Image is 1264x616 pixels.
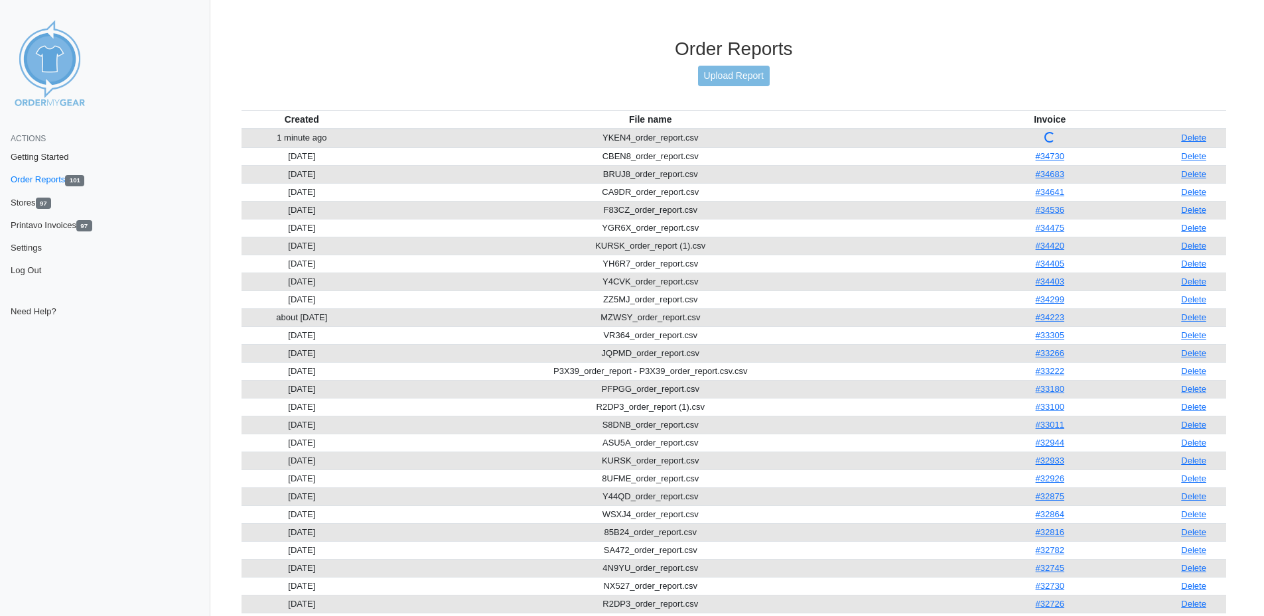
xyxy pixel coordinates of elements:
a: Delete [1181,456,1206,465]
td: [DATE] [242,255,363,273]
a: Delete [1181,312,1206,322]
td: [DATE] [242,398,363,416]
a: #34420 [1036,241,1064,251]
td: [DATE] [242,541,363,559]
a: Delete [1181,527,1206,537]
td: [DATE] [242,362,363,380]
a: Delete [1181,420,1206,430]
td: BRUJ8_order_report.csv [362,165,938,183]
td: NX527_order_report.csv [362,577,938,595]
td: [DATE] [242,595,363,613]
td: JQPMD_order_report.csv [362,344,938,362]
a: #34405 [1036,259,1064,269]
td: [DATE] [242,183,363,201]
a: #34475 [1036,223,1064,233]
td: [DATE] [242,434,363,452]
a: #34641 [1036,187,1064,197]
a: #34403 [1036,277,1064,286]
h3: Order Reports [242,38,1227,60]
a: Delete [1181,491,1206,501]
a: Upload Report [698,66,770,86]
a: #33305 [1036,330,1064,340]
td: [DATE] [242,416,363,434]
td: [DATE] [242,505,363,523]
a: Delete [1181,205,1206,215]
a: Delete [1181,133,1206,143]
span: Actions [11,134,46,143]
a: Delete [1181,473,1206,483]
td: MZWSY_order_report.csv [362,308,938,326]
td: YH6R7_order_report.csv [362,255,938,273]
td: VR364_order_report.csv [362,326,938,344]
a: Delete [1181,438,1206,448]
a: Delete [1181,366,1206,376]
a: Delete [1181,294,1206,304]
td: about [DATE] [242,308,363,326]
td: [DATE] [242,559,363,577]
a: #34730 [1036,151,1064,161]
a: #32944 [1036,438,1064,448]
td: PFPGG_order_report.csv [362,380,938,398]
td: [DATE] [242,469,363,487]
td: 1 minute ago [242,129,363,148]
a: #32875 [1036,491,1064,501]
a: Delete [1181,384,1206,394]
a: Delete [1181,259,1206,269]
td: [DATE] [242,147,363,165]
td: P3X39_order_report - P3X39_order_report.csv.csv [362,362,938,380]
td: [DATE] [242,452,363,469]
a: #34223 [1036,312,1064,322]
span: 97 [76,220,92,231]
td: R2DP3_order_report (1).csv [362,398,938,416]
a: Delete [1181,581,1206,591]
td: [DATE] [242,380,363,398]
a: Delete [1181,277,1206,286]
a: #32933 [1036,456,1064,465]
td: Y44QD_order_report.csv [362,487,938,505]
a: #33266 [1036,348,1064,358]
a: #33100 [1036,402,1064,412]
td: [DATE] [242,326,363,344]
td: [DATE] [242,577,363,595]
a: Delete [1181,151,1206,161]
a: Delete [1181,223,1206,233]
td: F83CZ_order_report.csv [362,201,938,219]
td: SA472_order_report.csv [362,541,938,559]
td: 8UFME_order_report.csv [362,469,938,487]
td: S8DNB_order_report.csv [362,416,938,434]
a: #34536 [1036,205,1064,215]
th: Created [242,110,363,129]
td: YKEN4_order_report.csv [362,129,938,148]
td: WSXJ4_order_report.csv [362,505,938,523]
a: #32730 [1036,581,1064,591]
td: KURSK_order_report (1).csv [362,237,938,255]
td: 85B24_order_report.csv [362,523,938,541]
td: [DATE] [242,344,363,362]
a: Delete [1181,509,1206,519]
td: YGR6X_order_report.csv [362,219,938,237]
a: #32926 [1036,473,1064,483]
a: #33180 [1036,384,1064,394]
td: [DATE] [242,201,363,219]
a: Delete [1181,563,1206,573]
a: Delete [1181,348,1206,358]
a: #32864 [1036,509,1064,519]
td: ZZ5MJ_order_report.csv [362,290,938,308]
td: R2DP3_order_report.csv [362,595,938,613]
a: Delete [1181,169,1206,179]
td: [DATE] [242,290,363,308]
td: [DATE] [242,219,363,237]
td: [DATE] [242,165,363,183]
a: Delete [1181,241,1206,251]
a: Delete [1181,330,1206,340]
a: #33011 [1036,420,1064,430]
a: Delete [1181,599,1206,609]
th: File name [362,110,938,129]
td: [DATE] [242,523,363,541]
td: Y4CVK_order_report.csv [362,273,938,290]
td: [DATE] [242,237,363,255]
span: 97 [36,198,52,209]
td: 4N9YU_order_report.csv [362,559,938,577]
a: #32816 [1036,527,1064,537]
th: Invoice [938,110,1161,129]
